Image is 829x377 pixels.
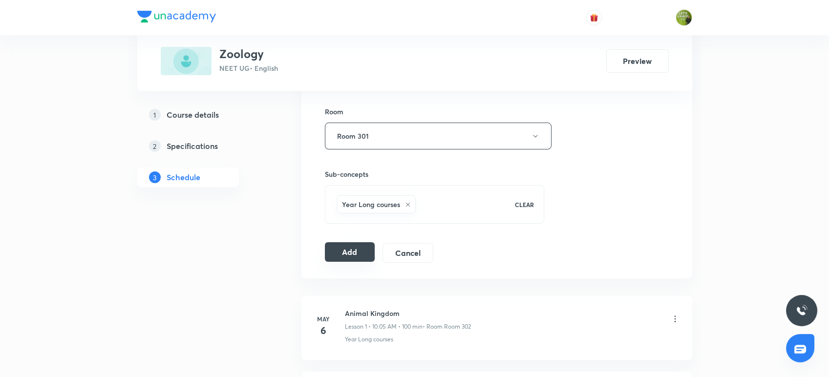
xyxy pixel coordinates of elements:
button: Preview [606,49,669,73]
h4: 6 [314,323,333,338]
p: NEET UG • English [219,63,278,73]
img: Company Logo [137,11,216,22]
p: Lesson 1 • 10:05 AM • 100 min [345,322,423,331]
img: ttu [796,305,808,316]
h6: Year Long courses [342,199,400,209]
h6: May [314,314,333,323]
img: DB8DE2A5-66FB-4AFC-A9C7-37D2DF639E7F_plus.png [161,47,212,75]
img: avatar [590,13,598,22]
p: 1 [149,109,161,121]
button: Cancel [383,243,433,263]
a: 2Specifications [137,136,270,156]
h6: Sub-concepts [325,169,545,179]
p: • Room Room 302 [423,322,471,331]
p: CLEAR [515,200,534,209]
a: Company Logo [137,11,216,25]
button: avatar [586,10,602,25]
h5: Specifications [167,140,218,152]
h5: Course details [167,109,219,121]
button: Add [325,242,375,262]
a: 1Course details [137,105,270,125]
img: Gaurav Uppal [676,9,692,26]
h6: Animal Kingdom [345,308,471,318]
h3: Zoology [219,47,278,61]
button: Room 301 [325,123,552,149]
h5: Schedule [167,171,200,183]
p: 2 [149,140,161,152]
p: Year Long courses [345,335,393,344]
h6: Room [325,106,343,117]
p: 3 [149,171,161,183]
